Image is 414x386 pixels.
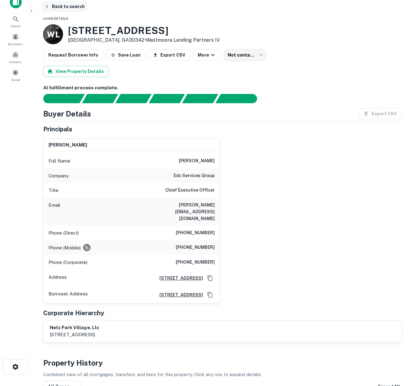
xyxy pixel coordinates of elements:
[2,13,29,30] a: Search
[193,49,222,61] button: More
[42,1,87,12] button: Back to search
[43,308,104,318] h5: Corporate Hierarchy
[68,25,220,36] h3: [STREET_ADDRESS]
[43,371,402,378] p: Combined view of all mortgages, transfers, and liens for this property. Click any row to expand d...
[49,290,88,299] p: Borrower Address
[49,201,60,222] p: Email
[68,36,220,44] p: [GEOGRAPHIC_DATA], GA30342 •
[43,357,402,368] h4: Property History
[179,157,215,165] h6: [PERSON_NAME]
[49,187,58,194] p: Title
[383,337,414,366] iframe: Chat Widget
[83,244,91,251] div: Requests to not be contacted at this number
[2,67,29,83] a: Saved
[47,28,59,40] p: W L
[174,172,215,180] h6: edc services group
[176,259,215,266] h6: [PHONE_NUMBER]
[49,259,87,266] p: Phone (Corporate)
[49,157,70,165] p: Full Name
[43,125,72,134] h5: Principals
[43,24,63,44] a: W L
[149,94,185,103] div: Principals found, AI now looking for contact information...
[49,274,67,283] p: Address
[2,31,29,48] a: Borrowers
[154,275,203,282] a: [STREET_ADDRESS]
[176,244,215,251] h6: [PHONE_NUMBER]
[49,172,69,180] p: Company
[43,66,109,77] button: View Property Details
[148,49,190,61] button: Export CSV
[50,331,99,338] p: [STREET_ADDRESS]
[36,94,82,103] div: Sending borrower request to AI...
[9,59,22,64] span: Contacts
[43,84,402,91] h6: AI fulfillment process complete.
[106,49,146,61] button: Save Loan
[205,290,215,299] button: Copy Address
[50,324,99,331] h6: netz park village, llc
[176,229,215,237] h6: [PHONE_NUMBER]
[43,17,68,20] span: Loan Details
[8,41,23,46] span: Borrowers
[11,77,20,82] span: Saved
[49,142,87,149] h6: [PERSON_NAME]
[43,49,103,61] button: Request Borrower Info
[182,94,218,103] div: Principals found, still searching for contact information. This may take time...
[43,108,91,119] h4: Buyer Details
[49,229,79,237] p: Phone (Direct)
[205,274,215,283] button: Copy Address
[216,94,264,103] div: AI fulfillment process complete.
[49,244,81,252] p: Phone (Mobile)
[2,49,29,66] a: Contacts
[141,201,215,222] h6: [PERSON_NAME][EMAIL_ADDRESS][DOMAIN_NAME]
[82,94,118,103] div: Your request is received and processing...
[154,291,203,298] a: [STREET_ADDRESS]
[115,94,151,103] div: Documents found, AI parsing details...
[165,187,215,194] h6: Chief Executive Officer
[146,37,220,43] a: Westmoore Lending Partners IV
[224,49,266,61] div: Not contacted
[11,23,21,28] span: Search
